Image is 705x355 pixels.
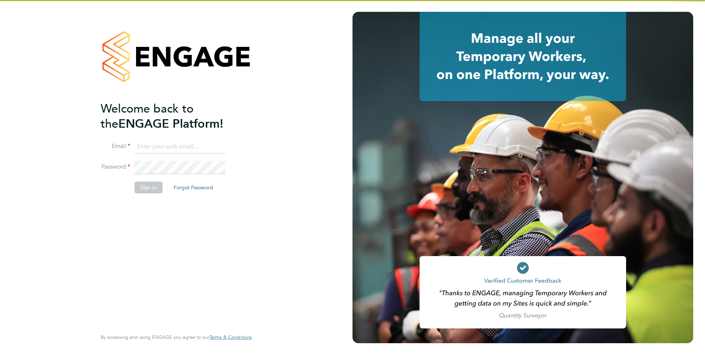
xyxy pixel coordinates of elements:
button: Forgot Password [168,182,219,193]
span: By accessing and using ENGAGE you agree to our [101,334,252,340]
h2: ENGAGE Platform! [101,101,244,131]
label: Password [101,163,130,171]
input: Enter your work email... [135,140,226,154]
span: Welcome back to the [101,101,194,131]
a: Terms & Conditions [209,334,252,340]
button: Sign In [135,182,163,193]
label: Email [101,142,130,150]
